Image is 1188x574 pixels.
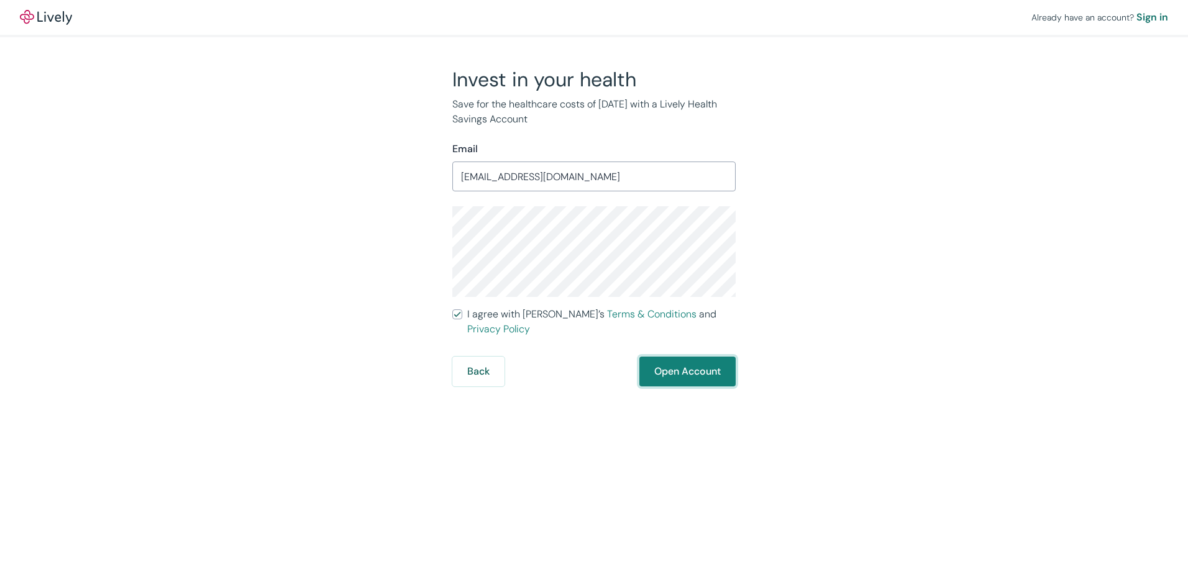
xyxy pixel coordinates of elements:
img: Lively [20,10,72,25]
p: Save for the healthcare costs of [DATE] with a Lively Health Savings Account [452,97,736,127]
div: Already have an account? [1031,10,1168,25]
button: Open Account [639,357,736,386]
h2: Invest in your health [452,67,736,92]
span: I agree with [PERSON_NAME]’s and [467,307,736,337]
a: Sign in [1136,10,1168,25]
a: Privacy Policy [467,322,530,335]
button: Back [452,357,505,386]
a: Terms & Conditions [607,307,697,321]
a: LivelyLively [20,10,72,25]
label: Email [452,142,478,157]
